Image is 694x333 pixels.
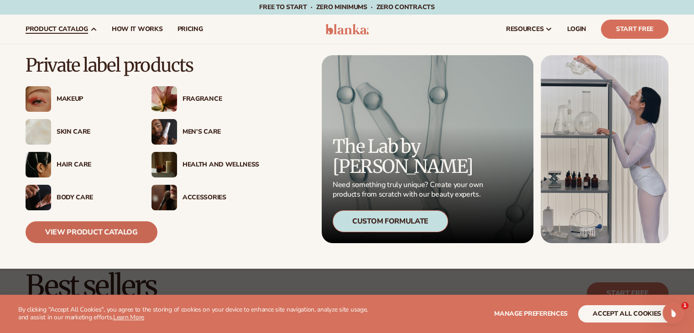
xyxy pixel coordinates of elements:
[26,55,259,75] p: Private label products
[601,20,668,39] a: Start Free
[499,15,560,44] a: resources
[170,15,210,44] a: pricing
[57,161,133,169] div: Hair Care
[681,302,689,309] span: 1
[26,152,51,177] img: Female hair pulled back with clips.
[26,152,133,177] a: Female hair pulled back with clips. Hair Care
[18,15,104,44] a: product catalog
[104,15,170,44] a: How It Works
[151,119,177,145] img: Male holding moisturizer bottle.
[112,26,163,33] span: How It Works
[26,86,133,112] a: Female with glitter eye makeup. Makeup
[333,180,486,199] p: Need something truly unique? Create your own products from scratch with our beauty experts.
[26,26,88,33] span: product catalog
[57,194,133,202] div: Body Care
[18,306,378,322] p: By clicking "Accept All Cookies", you agree to the storing of cookies on your device to enhance s...
[494,305,568,323] button: Manage preferences
[26,119,51,145] img: Cream moisturizer swatch.
[151,86,177,112] img: Pink blooming flower.
[151,185,259,210] a: Female with makeup brush. Accessories
[325,24,369,35] img: logo
[259,3,434,11] span: Free to start · ZERO minimums · ZERO contracts
[183,161,259,169] div: Health And Wellness
[26,185,51,210] img: Male hand applying moisturizer.
[333,136,486,177] p: The Lab by [PERSON_NAME]
[57,128,133,136] div: Skin Care
[333,210,448,232] div: Custom Formulate
[183,128,259,136] div: Men’s Care
[322,55,533,243] a: Microscopic product formula. The Lab by [PERSON_NAME] Need something truly unique? Create your ow...
[151,185,177,210] img: Female with makeup brush.
[151,86,259,112] a: Pink blooming flower. Fragrance
[560,15,594,44] a: LOGIN
[494,309,568,318] span: Manage preferences
[151,119,259,145] a: Male holding moisturizer bottle. Men’s Care
[26,119,133,145] a: Cream moisturizer swatch. Skin Care
[151,152,177,177] img: Candles and incense on table.
[506,26,543,33] span: resources
[57,95,133,103] div: Makeup
[183,95,259,103] div: Fragrance
[26,86,51,112] img: Female with glitter eye makeup.
[113,313,144,322] a: Learn More
[26,185,133,210] a: Male hand applying moisturizer. Body Care
[663,302,684,324] iframe: Intercom live chat
[26,221,157,243] a: View Product Catalog
[151,152,259,177] a: Candles and incense on table. Health And Wellness
[578,305,676,323] button: accept all cookies
[177,26,203,33] span: pricing
[541,55,668,243] img: Female in lab with equipment.
[567,26,586,33] span: LOGIN
[183,194,259,202] div: Accessories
